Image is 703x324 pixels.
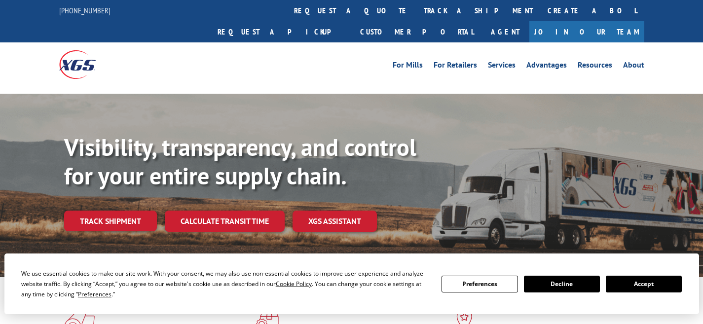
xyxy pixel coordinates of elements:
[578,61,612,72] a: Resources
[524,276,600,292] button: Decline
[21,268,430,299] div: We use essential cookies to make our site work. With your consent, we may also use non-essential ...
[293,211,377,232] a: XGS ASSISTANT
[353,21,481,42] a: Customer Portal
[393,61,423,72] a: For Mills
[434,61,477,72] a: For Retailers
[64,211,157,231] a: Track shipment
[210,21,353,42] a: Request a pickup
[488,61,516,72] a: Services
[481,21,529,42] a: Agent
[606,276,682,292] button: Accept
[59,5,111,15] a: [PHONE_NUMBER]
[442,276,518,292] button: Preferences
[64,132,416,191] b: Visibility, transparency, and control for your entire supply chain.
[623,61,644,72] a: About
[276,280,312,288] span: Cookie Policy
[526,61,567,72] a: Advantages
[4,253,699,314] div: Cookie Consent Prompt
[529,21,644,42] a: Join Our Team
[78,290,111,298] span: Preferences
[165,211,285,232] a: Calculate transit time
